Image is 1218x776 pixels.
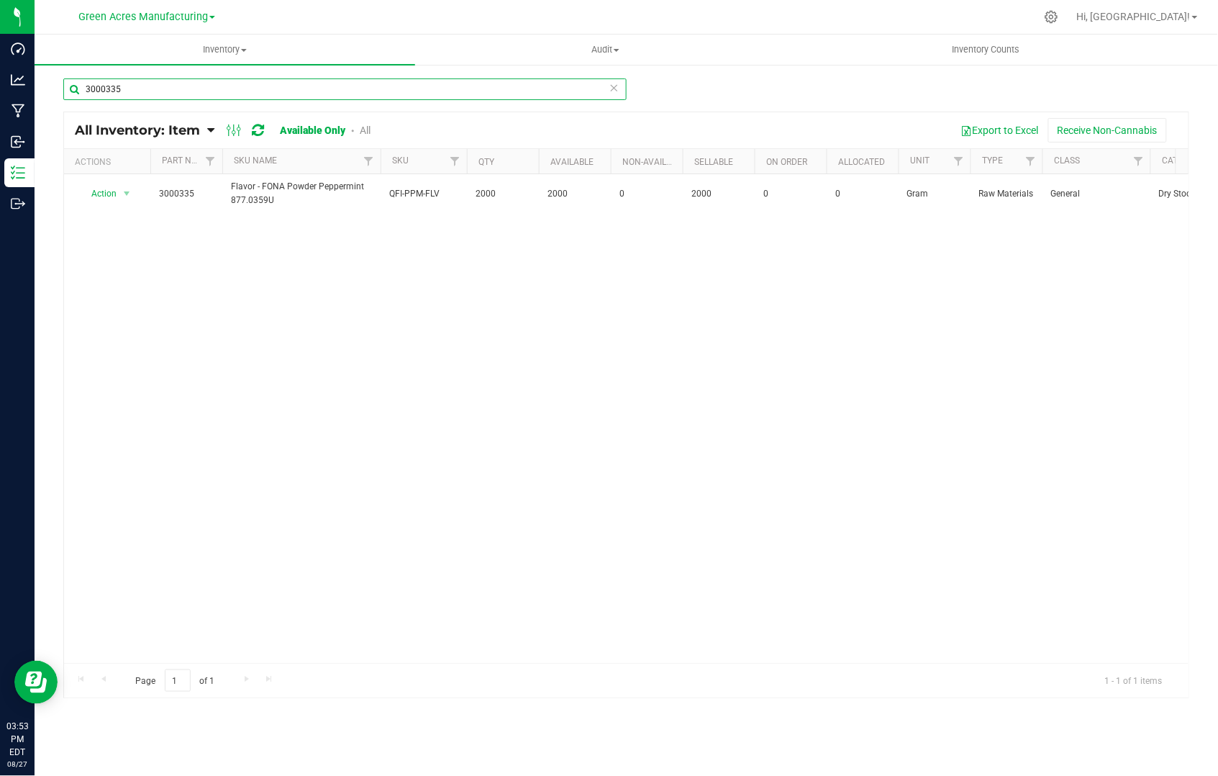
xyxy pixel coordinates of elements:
a: Qty [478,157,494,167]
a: Class [1054,155,1080,166]
a: Filter [443,149,467,173]
iframe: Resource center [14,661,58,704]
span: General [1051,187,1142,201]
inline-svg: Inventory [11,166,25,180]
inline-svg: Inbound [11,135,25,149]
span: select [118,184,136,204]
span: 0 [835,187,890,201]
inline-svg: Manufacturing [11,104,25,118]
span: Hi, [GEOGRAPHIC_DATA]! [1077,11,1191,22]
a: Part Number [162,155,219,166]
span: Page of 1 [123,669,227,692]
a: Category [1162,155,1204,166]
span: Inventory [35,43,415,56]
a: SKU [392,155,409,166]
a: Non-Available [622,157,686,167]
a: On Order [766,157,807,167]
a: All Inventory: Item [75,122,207,138]
a: Filter [199,149,222,173]
a: Filter [947,149,971,173]
div: Manage settings [1042,10,1060,24]
a: Unit [910,155,930,166]
span: Green Acres Manufacturing [78,11,208,23]
a: Filter [1019,149,1042,173]
a: Type [982,155,1003,166]
span: 0 [763,187,818,201]
span: 1 - 1 of 1 items [1094,669,1174,691]
a: SKU Name [234,155,277,166]
button: Export to Excel [952,118,1048,143]
p: 03:53 PM EDT [6,720,28,759]
input: Search Item Name, Retail Display Name, SKU, Part Number... [63,78,627,100]
input: 1 [165,669,191,692]
a: Allocated [838,157,885,167]
a: Filter [357,149,381,173]
span: QFI-PPM-FLV [389,187,458,201]
span: Raw Materials [979,187,1034,201]
span: Gram [907,187,962,201]
a: Filter [1127,149,1150,173]
span: 0 [619,187,674,201]
span: 2000 [547,187,602,201]
span: Inventory Counts [933,43,1040,56]
a: All [360,125,371,136]
a: Audit [415,35,796,65]
button: Receive Non-Cannabis [1048,118,1167,143]
span: Action [78,184,117,204]
span: Clear [609,78,619,97]
inline-svg: Analytics [11,73,25,87]
span: 2000 [476,187,530,201]
a: Inventory [35,35,415,65]
a: Inventory Counts [796,35,1176,65]
inline-svg: Dashboard [11,42,25,56]
div: Actions [75,157,145,167]
inline-svg: Outbound [11,197,25,211]
a: Available Only [281,125,346,136]
span: 3000335 [159,187,214,201]
a: Sellable [694,157,733,167]
span: Audit [416,43,795,56]
a: Available [550,157,594,167]
span: Flavor - FONA Powder Peppermint 877.0359U [231,180,372,207]
p: 08/27 [6,759,28,770]
span: 2000 [691,187,746,201]
span: All Inventory: Item [75,122,200,138]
